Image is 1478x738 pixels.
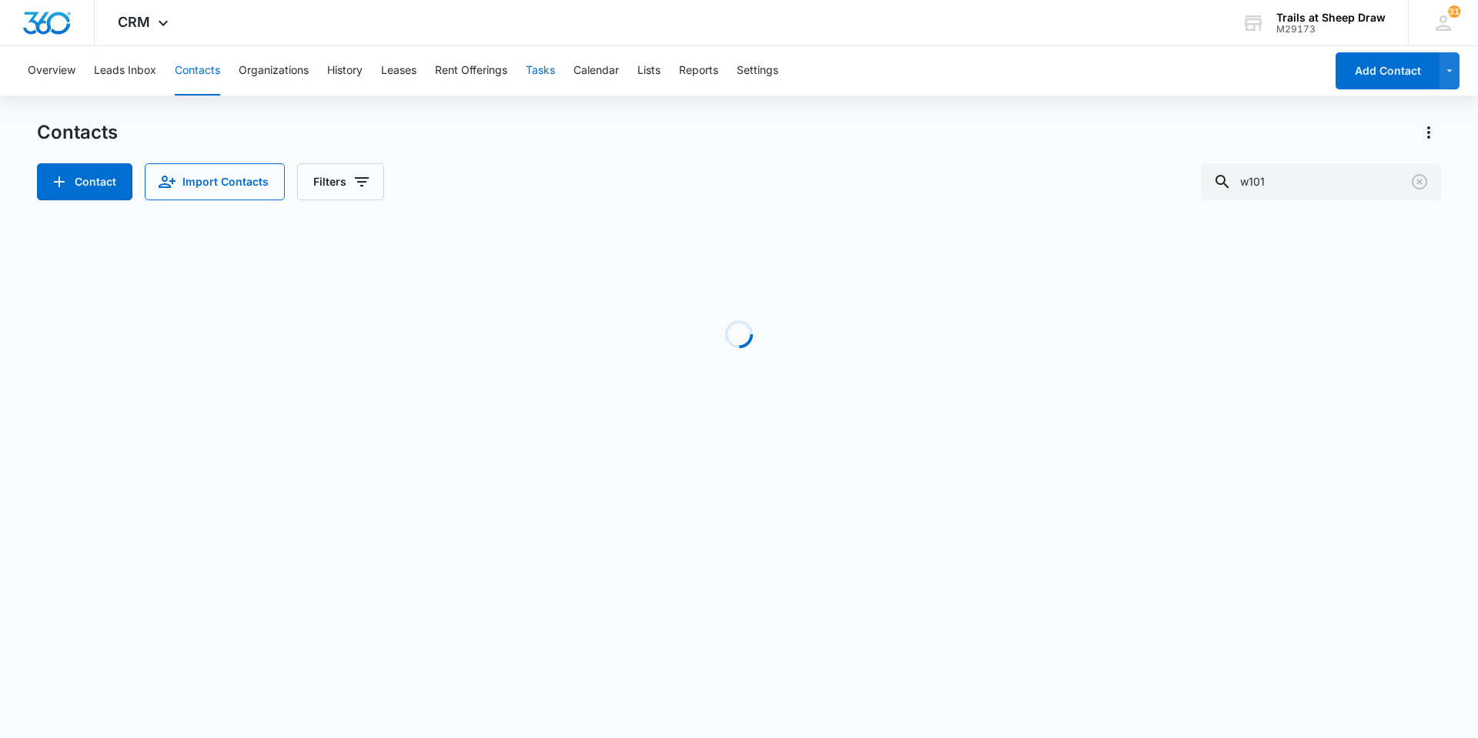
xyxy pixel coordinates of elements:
[28,46,75,96] button: Overview
[145,163,285,200] button: Import Contacts
[1201,163,1441,200] input: Search Contacts
[175,46,220,96] button: Contacts
[1276,12,1386,24] div: account name
[637,46,660,96] button: Lists
[327,46,363,96] button: History
[37,121,118,144] h1: Contacts
[1448,5,1460,18] span: 31
[1336,52,1440,89] button: Add Contact
[239,46,309,96] button: Organizations
[1407,169,1432,194] button: Clear
[37,163,132,200] button: Add Contact
[1448,5,1460,18] div: notifications count
[118,14,150,30] span: CRM
[526,46,555,96] button: Tasks
[737,46,778,96] button: Settings
[1416,120,1441,145] button: Actions
[1276,24,1386,35] div: account id
[94,46,156,96] button: Leads Inbox
[435,46,507,96] button: Rent Offerings
[381,46,416,96] button: Leases
[679,46,718,96] button: Reports
[573,46,619,96] button: Calendar
[297,163,384,200] button: Filters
